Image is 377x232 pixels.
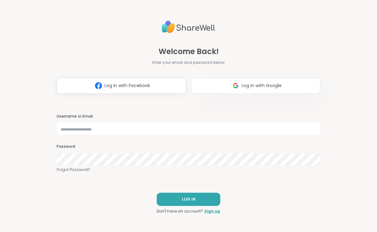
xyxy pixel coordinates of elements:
img: ShareWell Logo [162,18,215,36]
button: Log in with Google [191,78,320,94]
span: Don't have an account? [157,208,203,214]
button: Log in with Facebook [57,78,186,94]
button: LOG IN [157,193,220,206]
h3: Password [57,144,321,149]
span: Log in with Facebook [104,82,150,89]
span: LOG IN [182,196,195,202]
span: Enter your email and password below [152,60,225,65]
a: Forgot Password? [57,167,321,173]
img: ShareWell Logomark [93,80,104,91]
a: Sign up [204,208,220,214]
span: Welcome Back! [159,46,219,57]
h3: Username or Email [57,114,321,119]
img: ShareWell Logomark [230,80,242,91]
span: Log in with Google [242,82,282,89]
